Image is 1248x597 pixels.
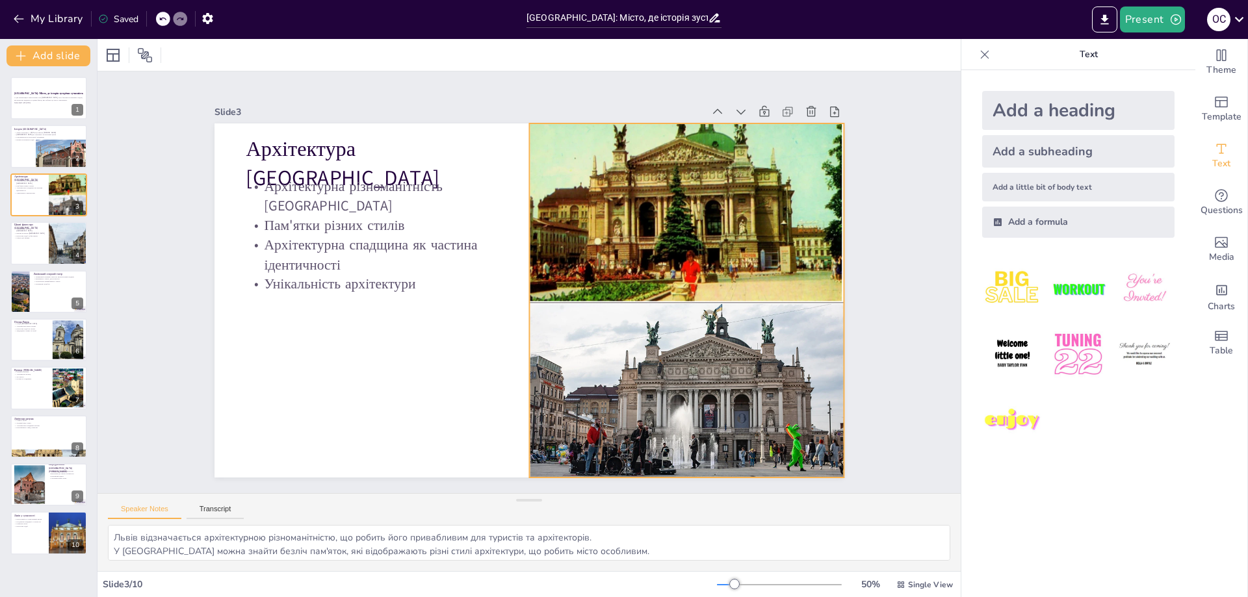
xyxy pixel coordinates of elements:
p: Архітектурний стиль [49,477,83,480]
img: 4.jpeg [982,324,1043,385]
p: Архітектурна спадщина ратуші [14,424,83,427]
div: 4 [71,249,83,261]
input: Insert title [526,8,708,27]
p: Унікальність архітектури [246,245,499,291]
p: Архітектура вулиці [14,374,49,376]
button: Present [1120,6,1185,32]
strong: [GEOGRAPHIC_DATA]: Місто, де історія зустрічає сучасність [14,92,83,95]
p: Культурні події на площі [14,327,49,330]
button: Transcript [187,505,244,519]
p: Культурний та туристичний центр [14,518,45,520]
div: 5 [71,298,83,309]
p: Історія та спадщина [14,378,49,381]
img: 3.jpeg [1114,259,1175,319]
p: Львів у сучасності [14,513,45,517]
span: Theme [1206,63,1236,77]
p: Затишні кав’ярні [14,371,49,374]
button: О С [1207,6,1230,32]
span: Charts [1208,299,1235,314]
p: Різноманітність культурної спадщини [14,136,83,138]
div: О С [1207,8,1230,31]
div: 3 [71,201,83,212]
p: Культурні події [14,525,45,527]
p: Львів засновано у 1256 році князем [PERSON_NAME] [14,131,83,133]
p: Історія [GEOGRAPHIC_DATA] [14,127,83,131]
div: Slide 3 / 10 [103,578,717,591]
div: Add a subheading [982,135,1175,168]
span: Single View [908,579,953,590]
div: Add text boxes [1195,133,1247,179]
div: Add ready made slides [1195,86,1247,133]
p: Кавова культура [GEOGRAPHIC_DATA] [14,233,45,235]
p: Кафедральний [GEOGRAPHIC_DATA][PERSON_NAME] [49,463,83,474]
div: Add images, graphics, shapes or video [1195,226,1247,273]
p: Львівський оперний театр як архітектурний шедевр [33,275,83,278]
p: Архітектурна спадщина як частина ідентичності [248,206,503,272]
img: 5.jpeg [1048,324,1108,385]
p: Внесення до списку ЮНЕСКО [49,473,83,476]
p: Архітектура [GEOGRAPHIC_DATA] [257,105,513,190]
button: Speaker Notes [108,505,181,519]
textarea: Львів відзначається архітектурною різноманітністю, що робить його привабливим для туристів та арх... [108,525,950,561]
div: 3 [10,173,87,216]
div: 8 [71,442,83,454]
p: Серце [GEOGRAPHIC_DATA] [14,323,49,325]
p: Пам'ятки різних стилів [252,186,505,233]
p: Вулиця [PERSON_NAME] [14,368,49,372]
span: Questions [1201,203,1243,218]
div: Add a heading [982,91,1175,130]
p: Text [995,39,1182,70]
p: Релігійний центр [49,475,83,477]
span: Template [1202,110,1241,124]
img: 7.jpeg [982,390,1043,451]
div: 9 [10,463,87,506]
div: 7 [71,394,83,406]
div: 6 [71,346,83,357]
div: Get real-time input from your audience [1195,179,1247,226]
div: Add a little bit of body text [982,173,1175,201]
img: 6.jpeg [1114,324,1175,385]
p: Символ міста [14,420,83,422]
p: Культурні події та фестивалі [14,235,45,237]
div: 1 [71,104,83,116]
div: 2 [71,153,83,164]
p: Архітектурна спадщина як частина ідентичності [14,187,45,192]
div: 8 [10,415,87,458]
div: 10 [10,511,87,554]
button: My Library [10,8,88,29]
p: Львівська ратуша [14,416,83,420]
div: 7 [10,366,87,409]
p: Унікальність архітектури [14,192,45,194]
div: Change the overall theme [1195,39,1247,86]
img: 1.jpeg [982,259,1043,319]
span: Text [1212,157,1230,171]
p: Пам'ятки різних стилів [14,184,45,187]
div: 4 [10,222,87,264]
p: Розвиток міста [14,522,45,525]
div: 1 [10,77,87,120]
p: Чудовий вид з вежі [14,422,83,424]
div: Saved [98,13,138,25]
p: Трамвайний музей у [GEOGRAPHIC_DATA] [14,227,45,232]
p: Поєднання традицій і сучасності [14,520,45,523]
div: 10 [68,539,83,551]
p: Важливість театру для культури [33,277,83,280]
button: Export to PowerPoint [1092,6,1117,32]
div: 9 [71,490,83,502]
p: Цікаві факти про [GEOGRAPHIC_DATA] [14,223,45,230]
p: Дух міста [14,376,49,379]
p: Архітектурна різноманітність [GEOGRAPHIC_DATA] [254,147,509,213]
button: Add slide [6,45,90,66]
p: Архітектурна краса площі [14,325,49,327]
div: Add charts and graphs [1195,273,1247,320]
p: Площа Ринок [14,320,49,324]
p: [GEOGRAPHIC_DATA] як торговий і культурний центр [14,133,83,136]
span: Position [137,47,153,63]
div: 6 [10,318,87,361]
p: Популярність серед туристів [14,427,83,429]
span: Media [1209,250,1234,264]
div: Add a table [1195,320,1247,366]
p: Львівський оперний театр [33,272,83,275]
p: Generated with [URL] [14,101,83,104]
img: 2.jpeg [1048,259,1108,319]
